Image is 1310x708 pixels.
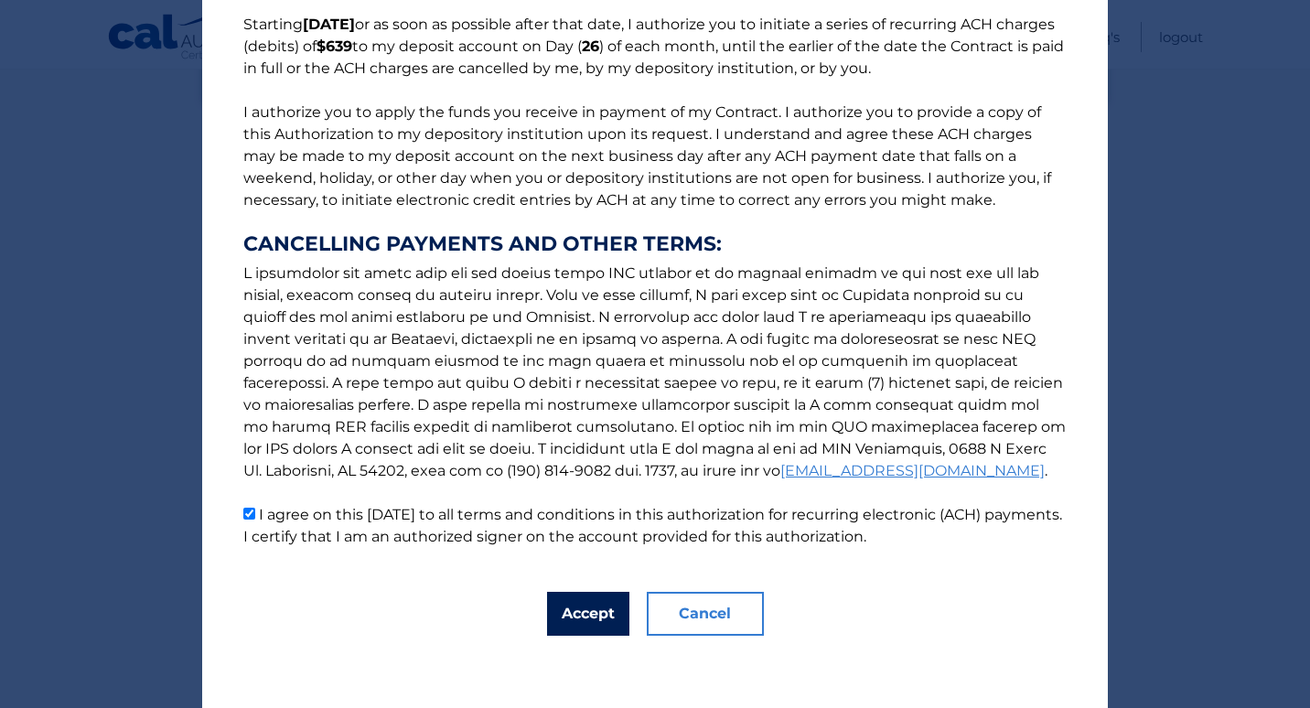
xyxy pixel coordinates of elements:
strong: CANCELLING PAYMENTS AND OTHER TERMS: [243,233,1067,255]
button: Accept [547,592,629,636]
label: I agree on this [DATE] to all terms and conditions in this authorization for recurring electronic... [243,506,1062,545]
b: 26 [582,38,599,55]
b: $639 [317,38,352,55]
a: [EMAIL_ADDRESS][DOMAIN_NAME] [780,462,1045,479]
b: [DATE] [303,16,355,33]
button: Cancel [647,592,764,636]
